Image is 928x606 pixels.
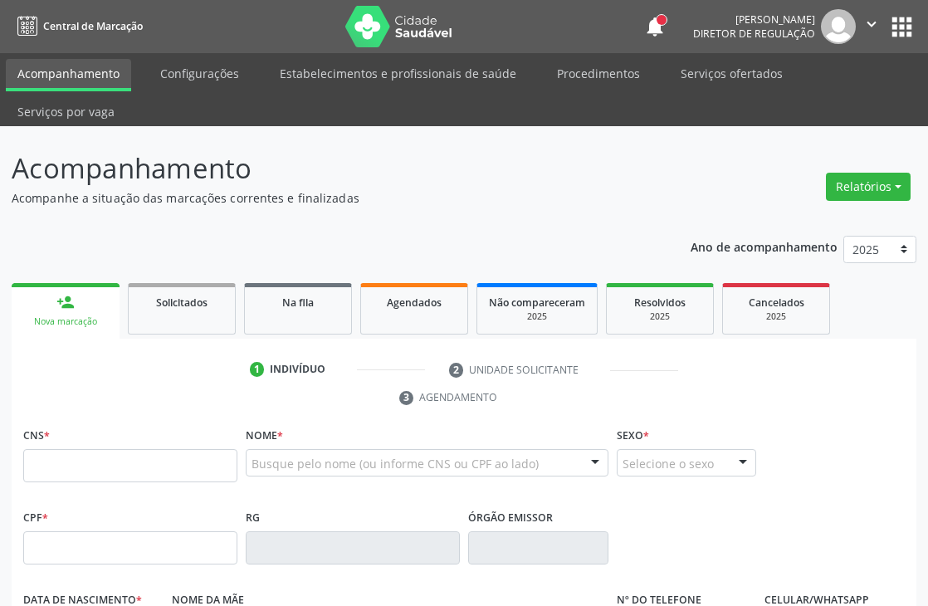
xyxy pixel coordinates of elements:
span: Cancelados [749,296,804,310]
label: CNS [23,423,50,449]
span: Não compareceram [489,296,585,310]
span: Resolvidos [634,296,686,310]
label: RG [246,506,260,531]
span: Na fila [282,296,314,310]
span: Central de Marcação [43,19,143,33]
button: apps [887,12,916,42]
label: Sexo [617,423,649,449]
button:  [856,9,887,44]
div: 1 [250,362,265,377]
span: Selecione o sexo [623,455,714,472]
button: notifications [643,15,667,38]
p: Ano de acompanhamento [691,236,838,257]
div: person_add [56,293,75,311]
span: Busque pelo nome (ou informe CNS ou CPF ao lado) [252,455,539,472]
i:  [862,15,881,33]
div: Nova marcação [23,315,108,328]
img: img [821,9,856,44]
a: Serviços por vaga [6,97,126,126]
label: Órgão emissor [468,506,553,531]
label: Nome [246,423,283,449]
span: Agendados [387,296,442,310]
a: Serviços ofertados [669,59,794,88]
a: Central de Marcação [12,12,143,40]
a: Acompanhamento [6,59,131,91]
p: Acompanhamento [12,148,645,189]
div: 2025 [735,310,818,323]
div: 2025 [618,310,701,323]
a: Procedimentos [545,59,652,88]
div: [PERSON_NAME] [693,12,815,27]
div: 2025 [489,310,585,323]
label: CPF [23,506,48,531]
p: Acompanhe a situação das marcações correntes e finalizadas [12,189,645,207]
span: Solicitados [156,296,208,310]
button: Relatórios [826,173,911,201]
a: Estabelecimentos e profissionais de saúde [268,59,528,88]
div: Indivíduo [270,362,325,377]
span: Diretor de regulação [693,27,815,41]
a: Configurações [149,59,251,88]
